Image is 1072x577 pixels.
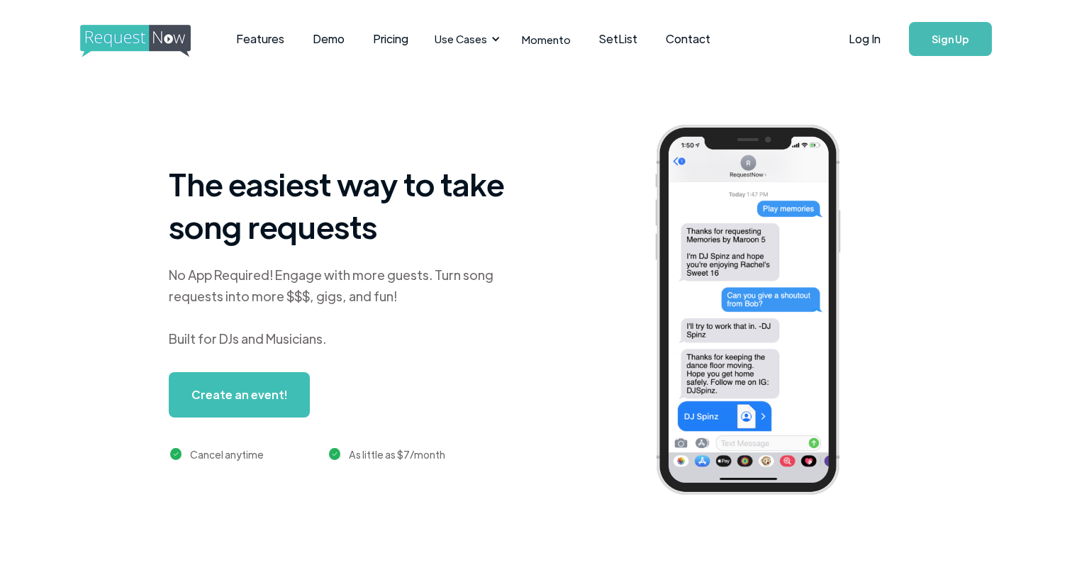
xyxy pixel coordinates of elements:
[170,448,182,460] img: green checkmark
[329,448,341,460] img: green checkmark
[909,22,992,56] a: Sign Up
[652,17,725,61] a: Contact
[222,17,298,61] a: Features
[80,25,217,57] img: requestnow logo
[169,264,523,349] div: No App Required! Engage with more guests. Turn song requests into more $$$, gigs, and fun! Built ...
[508,18,585,60] a: Momento
[169,372,310,418] a: Create an event!
[298,17,359,61] a: Demo
[639,115,878,510] img: iphone screenshot
[80,25,186,53] a: home
[585,17,652,61] a: SetList
[426,17,504,61] div: Use Cases
[190,446,264,463] div: Cancel anytime
[169,162,523,247] h1: The easiest way to take song requests
[834,14,895,64] a: Log In
[349,446,445,463] div: As little as $7/month
[359,17,423,61] a: Pricing
[435,31,487,47] div: Use Cases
